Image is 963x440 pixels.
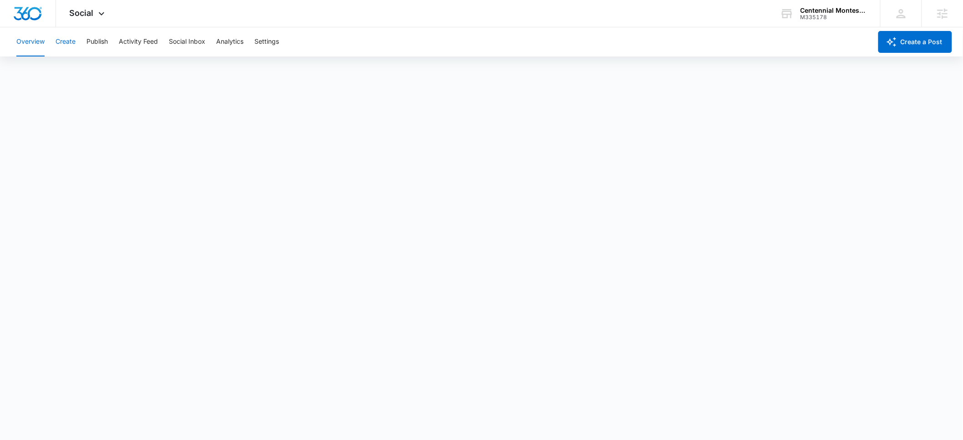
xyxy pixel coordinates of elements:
button: Analytics [216,27,243,56]
button: Overview [16,27,45,56]
button: Publish [86,27,108,56]
button: Create [56,27,76,56]
button: Settings [254,27,279,56]
span: Social [70,8,94,18]
button: Create a Post [878,31,952,53]
div: account id [801,14,867,20]
button: Activity Feed [119,27,158,56]
div: account name [801,7,867,14]
button: Social Inbox [169,27,205,56]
